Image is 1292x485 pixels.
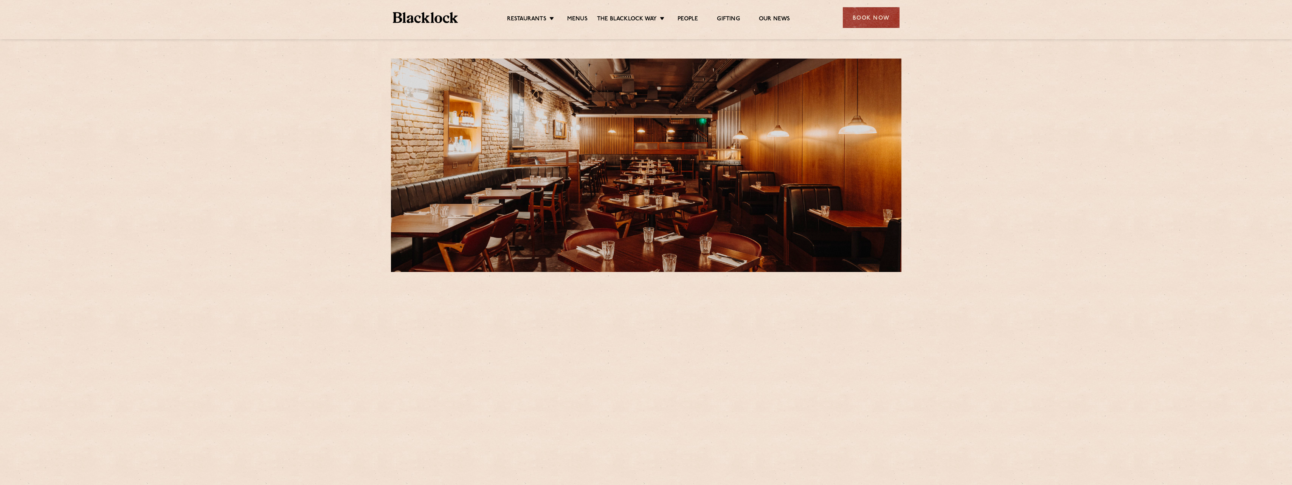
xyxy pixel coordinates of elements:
[507,15,546,24] a: Restaurants
[678,15,698,24] a: People
[759,15,790,24] a: Our News
[567,15,588,24] a: Menus
[843,7,900,28] div: Book Now
[717,15,740,24] a: Gifting
[597,15,657,24] a: The Blacklock Way
[393,12,458,23] img: BL_Textured_Logo-footer-cropped.svg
